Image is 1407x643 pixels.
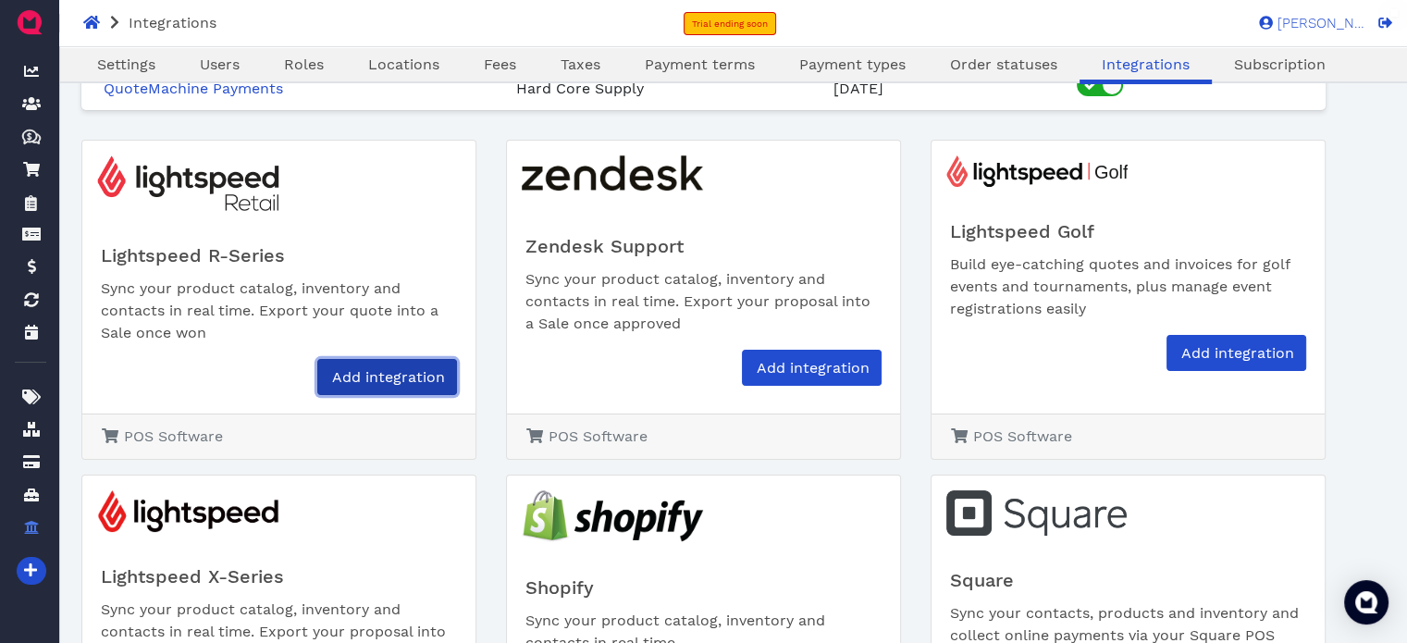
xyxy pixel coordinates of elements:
td: Hard Core Supply [494,67,811,111]
span: Shopify [525,576,594,599]
h5: Zendesk Support [525,235,882,257]
span: POS Software [549,427,648,445]
span: [PERSON_NAME] [1273,17,1365,31]
span: Square [950,569,1014,591]
span: Subscription [1234,56,1326,73]
span: [DATE] [833,80,883,97]
span: Users [200,56,240,73]
a: Settings [75,54,178,76]
img: shopify_logo.png [507,476,703,558]
img: lightspeed_logo.png [82,476,278,547]
span: Payment terms [645,56,755,73]
span: Integrations [1102,56,1190,73]
span: Sync your product catalog, inventory and contacts in real time. Export your proposal into a Sale ... [525,270,870,332]
a: QuoteMachine Payments [104,80,283,97]
a: Trial ending soon [684,12,776,35]
span: Add integration [754,359,870,377]
span: Add integration [329,368,445,386]
a: Users [178,54,262,76]
a: Add integration [317,359,457,395]
a: [PERSON_NAME] [1250,14,1365,31]
span: POS Software [973,427,1072,445]
span: Add integration [1179,344,1294,362]
h5: Lightspeed R-Series [101,244,457,266]
span: Payment types [799,56,906,73]
a: Add integration [1166,335,1306,371]
span: POS Software [124,427,223,445]
a: Roles [262,54,346,76]
a: Integrations [1080,54,1212,76]
img: lsgolf_logo.svg [932,141,1128,202]
span: Lightspeed Golf [950,220,1094,242]
img: QuoteM_icon_flat.png [15,7,44,37]
h5: Lightspeed X-Series [101,565,457,587]
span: Roles [284,56,324,73]
span: Build eye-catching quotes and invoices for golf events and tournaments, plus manage event registr... [950,255,1290,317]
img: lightspeed_retail_logo.png [82,141,278,226]
a: Locations [346,54,462,76]
span: Fees [484,56,516,73]
a: Payment types [777,54,928,76]
div: Open Intercom Messenger [1344,580,1388,624]
span: Taxes [561,56,600,73]
a: Payment terms [623,54,777,76]
span: Locations [368,56,439,73]
span: Sync your product catalog, inventory and contacts in real time. Export your quote into a Sale onc... [101,279,438,341]
tspan: $ [27,131,32,141]
span: Order statuses [950,56,1057,73]
a: Subscription [1212,54,1348,76]
img: zendesk_support_logo.png [507,141,703,216]
a: Fees [462,54,538,76]
img: square_logo.png [932,476,1128,550]
span: Integrations [129,14,216,31]
a: Order statuses [928,54,1080,76]
span: Trial ending soon [692,19,768,29]
span: Settings [97,56,155,73]
a: Taxes [538,54,623,76]
a: Add integration [742,350,882,386]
